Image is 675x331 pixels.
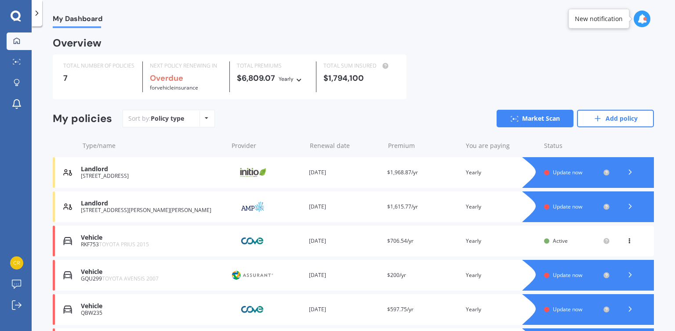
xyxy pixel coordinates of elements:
div: Yearly [466,271,537,280]
div: Sort by: [128,114,184,123]
span: Update now [553,271,582,279]
img: Cove [231,301,275,318]
div: [DATE] [309,305,380,314]
div: New notification [575,14,623,23]
div: Yearly [466,168,537,177]
div: Vehicle [81,268,224,276]
b: Overdue [150,73,183,83]
div: TOTAL NUMBER OF POLICIES [63,61,135,70]
div: Vehicle [81,302,224,310]
span: Update now [553,203,582,210]
span: $706.54/yr [387,237,414,245]
span: TOYOTA PRIUS 2015 [99,241,149,248]
img: Initio [231,164,275,181]
a: Market Scan [497,110,573,127]
div: Type/name [83,141,225,150]
div: Yearly [466,305,537,314]
div: Overview [53,39,102,47]
div: $6,809.07 [237,74,309,83]
img: Landlord [63,202,72,211]
div: NEXT POLICY RENEWING IN [150,61,222,70]
div: Landlord [81,165,224,173]
span: for Vehicle insurance [150,84,198,91]
span: Active [553,237,568,245]
div: Landlord [81,200,224,207]
div: [DATE] [309,271,380,280]
img: Cove [231,233,275,249]
div: Vehicle [81,234,224,241]
img: Vehicle [63,271,72,280]
span: TOYOTA AVENSIS 2007 [102,275,159,282]
div: Yearly [466,237,537,245]
span: $1,615.77/yr [387,203,418,210]
span: $200/yr [387,271,406,279]
div: $1,794,100 [323,74,396,83]
div: [DATE] [309,202,380,211]
div: [STREET_ADDRESS] [81,173,224,179]
img: Vehicle [63,237,72,245]
a: Add policy [577,110,654,127]
div: RKF753 [81,241,224,248]
img: 74502827aed9a9863463e3a6b28cc560 [10,256,23,270]
img: Protecta [231,267,275,284]
div: TOTAL SUM INSURED [323,61,396,70]
div: Yearly [466,202,537,211]
div: You are paying [466,141,537,150]
span: Update now [553,306,582,313]
div: TOTAL PREMIUMS [237,61,309,70]
div: GQU299 [81,276,224,282]
div: Policy type [151,114,184,123]
div: Premium [388,141,459,150]
div: 7 [63,74,135,83]
div: QBW235 [81,310,224,316]
div: [DATE] [309,168,380,177]
span: $1,968.87/yr [387,169,418,176]
div: My policies [53,112,112,125]
div: [DATE] [309,237,380,245]
img: Vehicle [63,305,72,314]
div: Status [544,141,610,150]
img: Landlord [63,168,72,177]
span: $597.75/yr [387,306,414,313]
div: Provider [232,141,303,150]
span: Update now [553,169,582,176]
div: Renewal date [310,141,381,150]
div: Yearly [279,75,294,83]
img: AMP [231,198,275,215]
div: [STREET_ADDRESS][PERSON_NAME][PERSON_NAME] [81,207,224,213]
span: My Dashboard [53,14,102,26]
